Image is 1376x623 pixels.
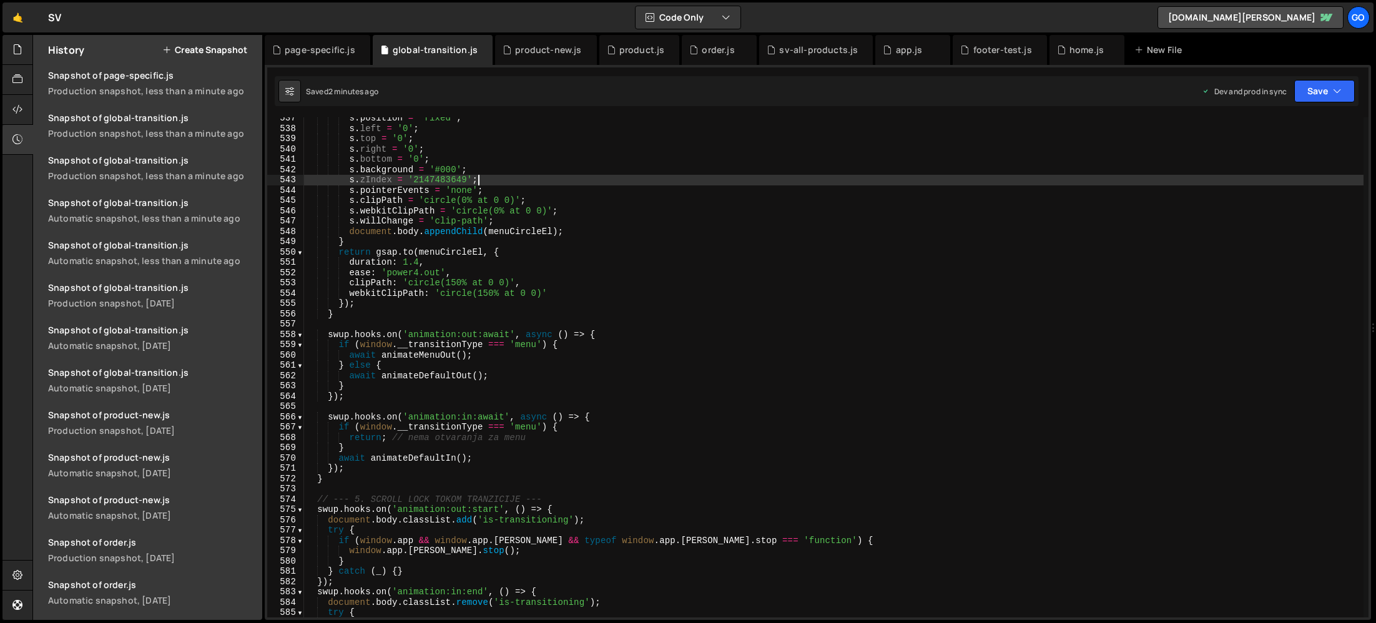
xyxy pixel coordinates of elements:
[267,319,304,330] div: 557
[48,382,255,394] div: Automatic snapshot, [DATE]
[48,85,255,97] div: Production snapshot, less than a minute ago
[41,316,262,359] a: Snapshot of global-transition.js Automatic snapshot, [DATE]
[48,10,61,25] div: SV
[267,124,304,134] div: 538
[48,579,255,591] div: Snapshot of order.js
[48,212,255,224] div: Automatic snapshot, less than a minute ago
[267,134,304,144] div: 539
[267,566,304,577] div: 581
[48,509,255,521] div: Automatic snapshot, [DATE]
[41,232,262,274] a: Snapshot of global-transition.jsAutomatic snapshot, less than a minute ago
[48,467,255,479] div: Automatic snapshot, [DATE]
[41,62,262,104] a: Snapshot of page-specific.jsProduction snapshot, less than a minute ago
[267,227,304,237] div: 548
[267,587,304,597] div: 583
[41,529,262,571] a: Snapshot of order.js Production snapshot, [DATE]
[267,195,304,206] div: 545
[267,175,304,185] div: 543
[48,552,255,564] div: Production snapshot, [DATE]
[162,45,247,55] button: Create Snapshot
[267,515,304,526] div: 576
[48,536,255,548] div: Snapshot of order.js
[267,474,304,484] div: 572
[48,127,255,139] div: Production snapshot, less than a minute ago
[267,350,304,361] div: 560
[48,170,255,182] div: Production snapshot, less than a minute ago
[41,486,262,529] a: Snapshot of product-new.js Automatic snapshot, [DATE]
[267,546,304,556] div: 579
[267,309,304,320] div: 556
[1134,44,1187,56] div: New File
[41,571,262,614] a: Snapshot of order.js Automatic snapshot, [DATE]
[267,298,304,309] div: 555
[41,444,262,486] a: Snapshot of product-new.js Automatic snapshot, [DATE]
[267,360,304,371] div: 561
[267,330,304,340] div: 558
[619,44,665,56] div: product.js
[267,453,304,464] div: 570
[267,288,304,299] div: 554
[267,216,304,227] div: 547
[1069,44,1104,56] div: home.js
[267,144,304,155] div: 540
[267,484,304,494] div: 573
[2,2,33,32] a: 🤙
[636,6,740,29] button: Code Only
[1202,86,1287,97] div: Dev and prod in sync
[267,154,304,165] div: 541
[267,597,304,608] div: 584
[267,401,304,412] div: 565
[267,185,304,196] div: 544
[41,147,262,189] a: Snapshot of global-transition.jsProduction snapshot, less than a minute ago
[267,113,304,124] div: 537
[1294,80,1355,102] button: Save
[267,257,304,268] div: 551
[48,239,255,251] div: Snapshot of global-transition.js
[306,86,378,97] div: Saved
[267,422,304,433] div: 567
[48,324,255,336] div: Snapshot of global-transition.js
[48,409,255,421] div: Snapshot of product-new.js
[267,443,304,453] div: 569
[41,274,262,316] a: Snapshot of global-transition.js Production snapshot, [DATE]
[48,494,255,506] div: Snapshot of product-new.js
[267,607,304,618] div: 585
[48,594,255,606] div: Automatic snapshot, [DATE]
[41,189,262,232] a: Snapshot of global-transition.jsAutomatic snapshot, less than a minute ago
[267,237,304,247] div: 549
[267,381,304,391] div: 563
[896,44,923,56] div: app.js
[48,297,255,309] div: Production snapshot, [DATE]
[48,112,255,124] div: Snapshot of global-transition.js
[48,424,255,436] div: Production snapshot, [DATE]
[1347,6,1370,29] a: go
[48,255,255,267] div: Automatic snapshot, less than a minute ago
[41,359,262,401] a: Snapshot of global-transition.js Automatic snapshot, [DATE]
[48,154,255,166] div: Snapshot of global-transition.js
[267,340,304,350] div: 559
[48,197,255,208] div: Snapshot of global-transition.js
[267,247,304,258] div: 550
[328,86,378,97] div: 2 minutes ago
[267,206,304,217] div: 546
[48,69,255,81] div: Snapshot of page-specific.js
[267,525,304,536] div: 577
[267,536,304,546] div: 578
[267,504,304,515] div: 575
[515,44,581,56] div: product-new.js
[1157,6,1344,29] a: [DOMAIN_NAME][PERSON_NAME]
[48,340,255,351] div: Automatic snapshot, [DATE]
[267,556,304,567] div: 580
[267,577,304,587] div: 582
[48,282,255,293] div: Snapshot of global-transition.js
[267,165,304,175] div: 542
[267,268,304,278] div: 552
[267,412,304,423] div: 566
[267,278,304,288] div: 553
[41,401,262,444] a: Snapshot of product-new.js Production snapshot, [DATE]
[48,451,255,463] div: Snapshot of product-new.js
[267,433,304,443] div: 568
[702,44,734,56] div: order.js
[267,371,304,381] div: 562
